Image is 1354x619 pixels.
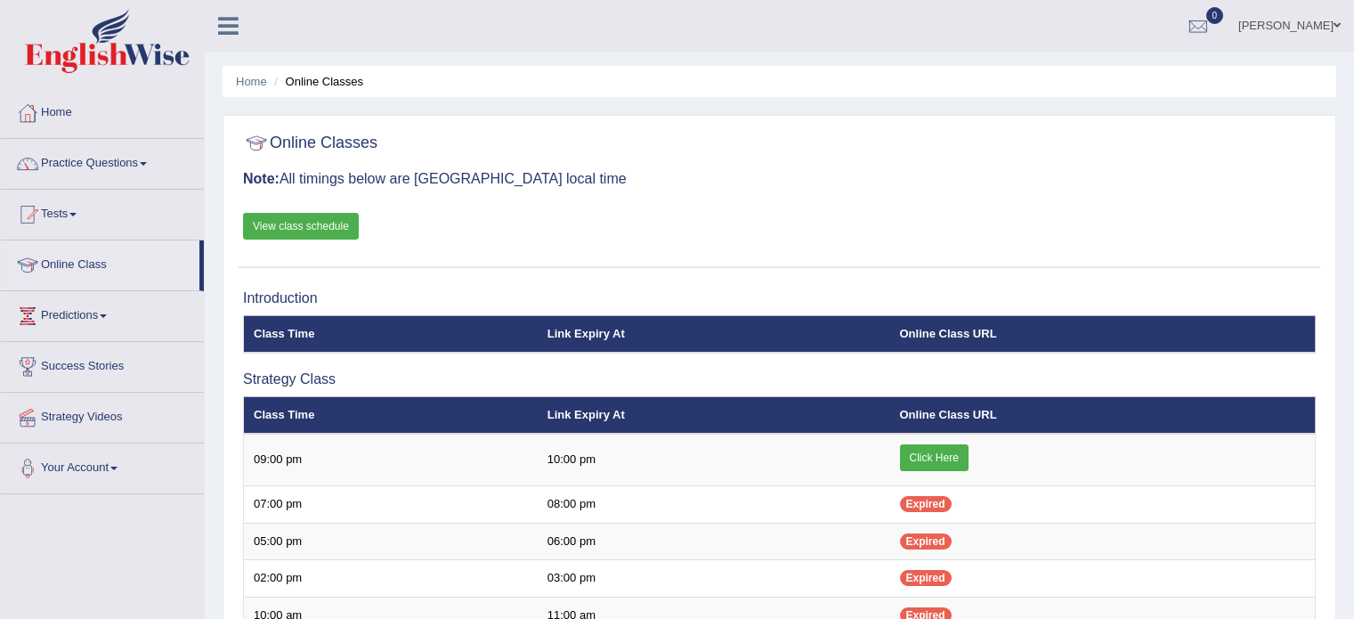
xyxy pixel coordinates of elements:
[244,396,538,434] th: Class Time
[900,444,969,471] a: Click Here
[244,523,538,560] td: 05:00 pm
[538,315,890,353] th: Link Expiry At
[538,434,890,486] td: 10:00 pm
[243,213,359,240] a: View class schedule
[1,393,204,437] a: Strategy Videos
[538,560,890,598] td: 03:00 pm
[538,523,890,560] td: 06:00 pm
[538,486,890,524] td: 08:00 pm
[1206,7,1224,24] span: 0
[270,73,363,90] li: Online Classes
[236,75,267,88] a: Home
[890,315,1316,353] th: Online Class URL
[243,171,280,186] b: Note:
[1,88,204,133] a: Home
[243,171,1316,187] h3: All timings below are [GEOGRAPHIC_DATA] local time
[900,570,952,586] span: Expired
[890,396,1316,434] th: Online Class URL
[243,290,1316,306] h3: Introduction
[1,139,204,183] a: Practice Questions
[538,396,890,434] th: Link Expiry At
[244,434,538,486] td: 09:00 pm
[1,342,204,387] a: Success Stories
[244,315,538,353] th: Class Time
[243,130,377,157] h2: Online Classes
[244,486,538,524] td: 07:00 pm
[1,240,199,285] a: Online Class
[243,371,1316,387] h3: Strategy Class
[900,496,952,512] span: Expired
[1,190,204,234] a: Tests
[1,444,204,488] a: Your Account
[244,560,538,598] td: 02:00 pm
[900,533,952,550] span: Expired
[1,291,204,336] a: Predictions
